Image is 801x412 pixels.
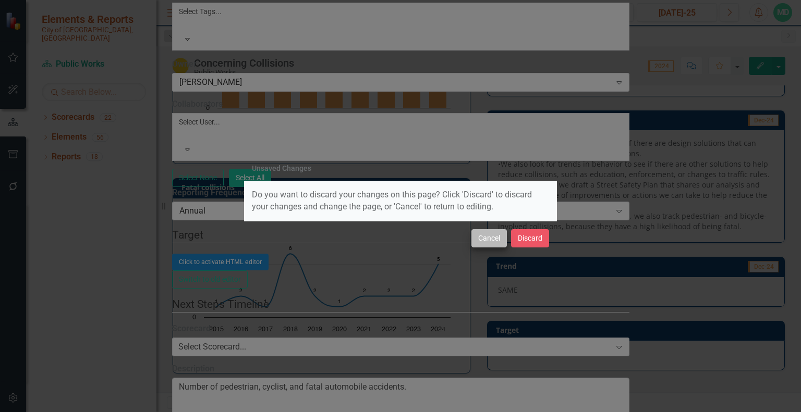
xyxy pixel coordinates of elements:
[471,229,507,247] button: Cancel
[3,40,453,65] div: •Every two years, we draft a Street Safety Plan that shares our analysis and identifies a range o...
[511,229,549,247] button: Discard
[3,3,453,15] div: •We evaluate collision reports to see if there are design solutions that can reduce the likelihoo...
[3,65,453,90] div: •In addition to tracking fatal collisions, we also track pedestrian- and bicycle-involved collisi...
[244,181,557,221] div: Do you want to discard your changes on this page? Click 'Discard' to discard your changes and cha...
[3,15,453,40] div: •We also look for trends in behavior to see if there are other solutions to help reduce collision...
[252,165,311,172] div: Unsaved Changes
